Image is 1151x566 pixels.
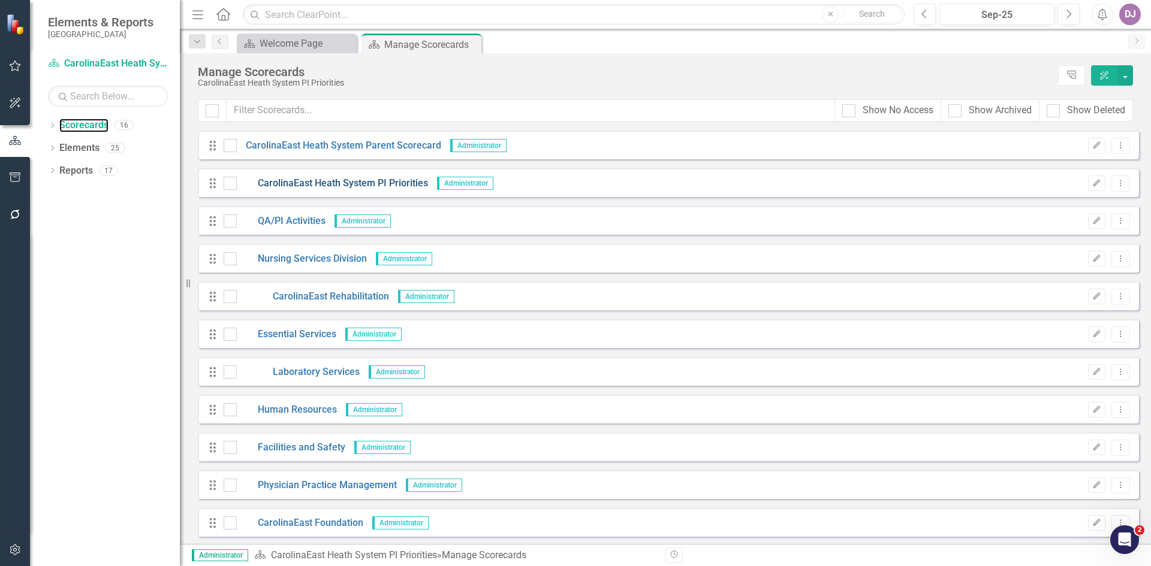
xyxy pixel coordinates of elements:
div: Manage Scorecards [198,65,1052,78]
a: Human Resources [237,403,337,417]
a: CarolinaEast Heath System Parent Scorecard [237,139,441,153]
span: Administrator [406,479,462,492]
a: CarolinaEast Heath System PI Priorities [237,177,428,190]
span: Search [859,9,885,19]
span: Administrator [335,214,391,228]
button: Search [842,6,902,23]
span: Administrator [345,328,402,341]
a: Facilities and Safety [237,441,345,455]
div: 17 [99,165,118,175]
span: Administrator [192,549,248,561]
div: Show Deleted [1067,104,1125,117]
a: CarolinaEast Foundation [237,516,363,530]
span: 2 [1135,525,1144,535]
div: CarolinaEast Heath System PI Priorities [198,78,1052,87]
span: Administrator [437,177,493,190]
small: [GEOGRAPHIC_DATA] [48,29,153,39]
div: Manage Scorecards [384,37,478,52]
a: CarolinaEast Heath System PI Priorities [271,549,437,561]
img: ClearPoint Strategy [6,13,27,34]
span: Administrator [354,441,411,454]
a: QA/PI Activities [237,214,326,228]
a: Essential Services [237,328,336,341]
span: Administrator [450,139,507,152]
a: Laboratory Services [237,365,360,379]
button: DJ [1119,4,1141,25]
div: 16 [115,120,134,131]
input: Search Below... [48,86,168,107]
div: Show No Access [863,104,933,117]
div: 25 [106,143,125,153]
span: Administrator [346,403,402,416]
span: Administrator [369,365,425,379]
input: Search ClearPoint... [243,4,905,25]
span: Elements & Reports [48,15,153,29]
a: Reports [59,164,93,178]
button: Sep-25 [939,4,1054,25]
a: CarolinaEast Rehabilitation [237,290,389,304]
a: Nursing Services Division [237,252,367,266]
a: CarolinaEast Heath System PI Priorities [48,57,168,71]
span: Administrator [398,290,454,303]
iframe: Intercom live chat [1110,525,1139,554]
div: Sep-25 [944,8,1050,22]
div: Welcome Page [260,36,354,51]
span: Administrator [376,252,432,265]
a: Scorecards [59,119,109,132]
span: Administrator [372,516,429,529]
a: Physician Practice Management [237,479,397,492]
div: Show Archived [969,104,1032,117]
a: Welcome Page [240,36,354,51]
div: » Manage Scorecards [254,549,656,562]
a: Elements [59,141,100,155]
input: Filter Scorecards... [226,99,835,122]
